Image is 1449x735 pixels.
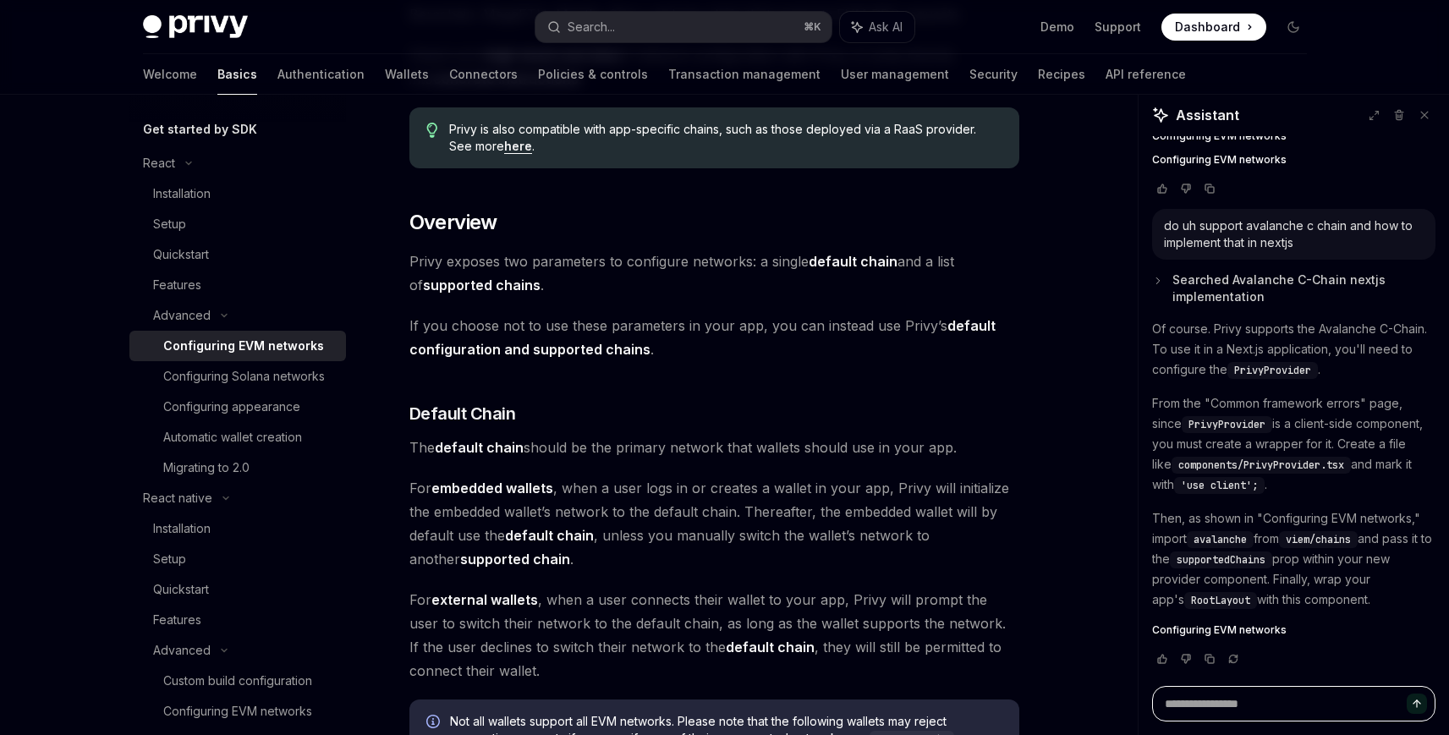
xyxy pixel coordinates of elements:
[504,139,532,154] a: here
[449,121,1002,155] span: Privy is also compatible with app-specific chains, such as those deployed via a RaaS provider. Se...
[1152,153,1435,167] a: Configuring EVM networks
[1152,319,1435,380] p: Of course. Privy supports the Avalanche C-Chain. To use it in a Next.js application, you'll need ...
[1178,458,1344,472] span: components/PrivyProvider.tsx
[129,239,346,270] a: Quickstart
[1038,54,1085,95] a: Recipes
[538,54,648,95] a: Policies & controls
[869,19,903,36] span: Ask AI
[129,422,346,453] a: Automatic wallet creation
[143,15,248,39] img: dark logo
[129,270,346,300] a: Features
[1152,393,1435,495] p: From the "Common framework errors" page, since is a client-side component, you must create a wrap...
[1280,14,1307,41] button: Toggle dark mode
[163,458,250,478] div: Migrating to 2.0
[1152,129,1435,143] a: Configuring EVM networks
[129,178,346,209] a: Installation
[409,250,1019,297] span: Privy exposes two parameters to configure networks: a single and a list of .
[153,610,201,630] div: Features
[129,392,346,422] a: Configuring appearance
[568,17,615,37] div: Search...
[409,436,1019,459] span: The should be the primary network that wallets should use in your app.
[1407,694,1427,714] button: Send message
[1152,623,1287,637] span: Configuring EVM networks
[1234,364,1311,377] span: PrivyProvider
[129,696,346,727] a: Configuring EVM networks
[163,397,300,417] div: Configuring appearance
[431,480,553,496] strong: embedded wallets
[435,439,524,456] strong: default chain
[460,551,570,568] a: supported chain
[163,336,324,356] div: Configuring EVM networks
[409,588,1019,683] span: For , when a user connects their wallet to your app, Privy will prompt the user to switch their n...
[1040,19,1074,36] a: Demo
[969,54,1018,95] a: Security
[426,123,438,138] svg: Tip
[129,666,346,696] a: Custom build configuration
[153,275,201,295] div: Features
[143,153,175,173] div: React
[505,527,594,544] strong: default chain
[841,54,949,95] a: User management
[1188,418,1265,431] span: PrivyProvider
[1194,533,1247,546] span: avalanche
[217,54,257,95] a: Basics
[153,549,186,569] div: Setup
[153,214,186,234] div: Setup
[809,253,897,271] a: default chain
[1095,19,1141,36] a: Support
[1177,553,1265,567] span: supportedChains
[1106,54,1186,95] a: API reference
[143,119,257,140] h5: Get started by SDK
[163,701,312,721] div: Configuring EVM networks
[1152,272,1435,305] button: Searched Avalanche C-Chain nextjs implementation
[163,366,325,387] div: Configuring Solana networks
[840,12,914,42] button: Ask AI
[153,640,211,661] div: Advanced
[1175,19,1240,36] span: Dashboard
[153,305,211,326] div: Advanced
[143,488,212,508] div: React native
[535,12,832,42] button: Search...⌘K
[129,331,346,361] a: Configuring EVM networks
[1286,533,1351,546] span: viem/chains
[153,518,211,539] div: Installation
[726,639,815,655] strong: default chain
[668,54,821,95] a: Transaction management
[1152,153,1287,167] span: Configuring EVM networks
[129,574,346,605] a: Quickstart
[129,544,346,574] a: Setup
[1161,14,1266,41] a: Dashboard
[129,453,346,483] a: Migrating to 2.0
[1164,217,1424,251] div: do uh support avalanche c chain and how to implement that in nextjs
[1191,594,1250,607] span: RootLayout
[1172,272,1435,305] span: Searched Avalanche C-Chain nextjs implementation
[1152,129,1287,143] span: Configuring EVM networks
[426,715,443,732] svg: Info
[1152,623,1435,637] a: Configuring EVM networks
[129,209,346,239] a: Setup
[153,579,209,600] div: Quickstart
[804,20,821,34] span: ⌘ K
[409,209,497,236] span: Overview
[431,591,538,608] strong: external wallets
[143,54,197,95] a: Welcome
[423,277,541,294] a: supported chains
[809,253,897,270] strong: default chain
[409,476,1019,571] span: For , when a user logs in or creates a wallet in your app, Privy will initialize the embedded wal...
[163,671,312,691] div: Custom build configuration
[385,54,429,95] a: Wallets
[129,605,346,635] a: Features
[153,244,209,265] div: Quickstart
[153,184,211,204] div: Installation
[449,54,518,95] a: Connectors
[423,277,541,293] strong: supported chains
[129,361,346,392] a: Configuring Solana networks
[1176,105,1239,125] span: Assistant
[129,513,346,544] a: Installation
[409,314,1019,361] span: If you choose not to use these parameters in your app, you can instead use Privy’s .
[277,54,365,95] a: Authentication
[1152,508,1435,610] p: Then, as shown in "Configuring EVM networks," import from and pass it to the prop within your new...
[1181,479,1258,492] span: 'use client';
[163,427,302,447] div: Automatic wallet creation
